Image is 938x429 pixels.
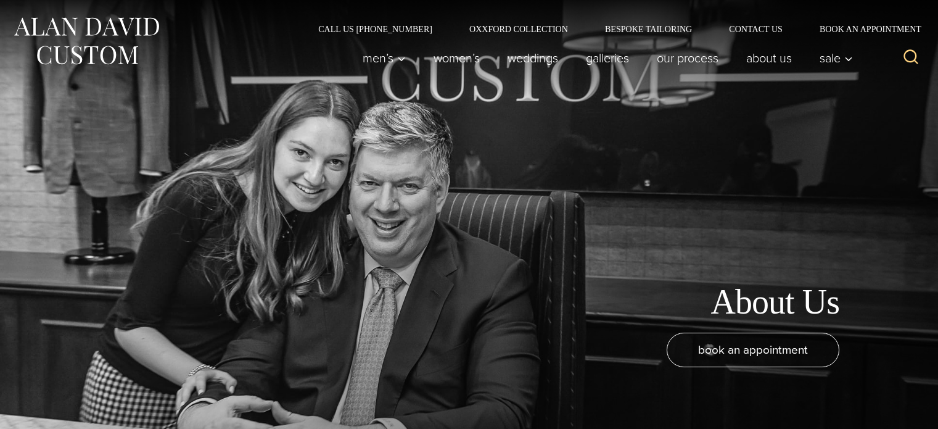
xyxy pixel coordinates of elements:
span: Men’s [363,52,406,64]
a: Book an Appointment [801,25,926,33]
a: Bespoke Tailoring [586,25,710,33]
nav: Secondary Navigation [300,25,926,33]
span: Sale [820,52,853,64]
a: Women’s [420,46,494,70]
span: book an appointment [698,341,808,359]
a: book an appointment [667,333,839,367]
h1: About Us [710,281,839,323]
button: View Search Form [896,43,926,73]
nav: Primary Navigation [349,46,860,70]
a: weddings [494,46,572,70]
a: Oxxford Collection [451,25,586,33]
a: Galleries [572,46,643,70]
a: Contact Us [710,25,801,33]
img: Alan David Custom [12,14,160,69]
a: Our Process [643,46,733,70]
a: About Us [733,46,806,70]
a: Call Us [PHONE_NUMBER] [300,25,451,33]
